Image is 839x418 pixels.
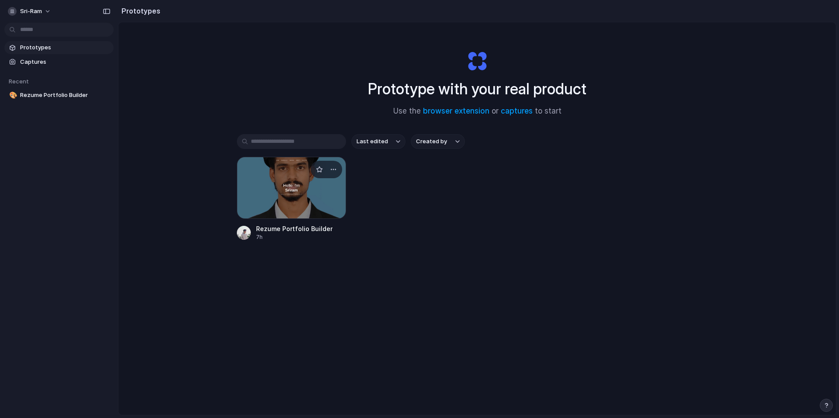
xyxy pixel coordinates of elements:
h1: Prototype with your real product [368,77,586,100]
span: Prototypes [20,43,110,52]
span: Captures [20,58,110,66]
div: 7h [256,233,333,241]
button: Last edited [351,134,406,149]
span: Created by [416,137,447,146]
span: sri-ram [20,7,42,16]
a: captures [501,107,533,115]
button: sri-ram [4,4,55,18]
div: Rezume Portfolio Builder [256,224,333,233]
span: Rezume Portfolio Builder [20,91,110,100]
h2: Prototypes [118,6,160,16]
div: 🎨 [9,90,15,100]
a: Prototypes [4,41,114,54]
span: Use the or to start [393,106,562,117]
a: browser extension [423,107,489,115]
a: Captures [4,55,114,69]
a: Rezume Portfolio BuilderRezume Portfolio Builder7h [237,157,346,241]
a: 🎨Rezume Portfolio Builder [4,89,114,102]
span: Last edited [357,137,388,146]
button: 🎨 [8,91,17,100]
span: Recent [9,78,29,85]
button: Created by [411,134,465,149]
